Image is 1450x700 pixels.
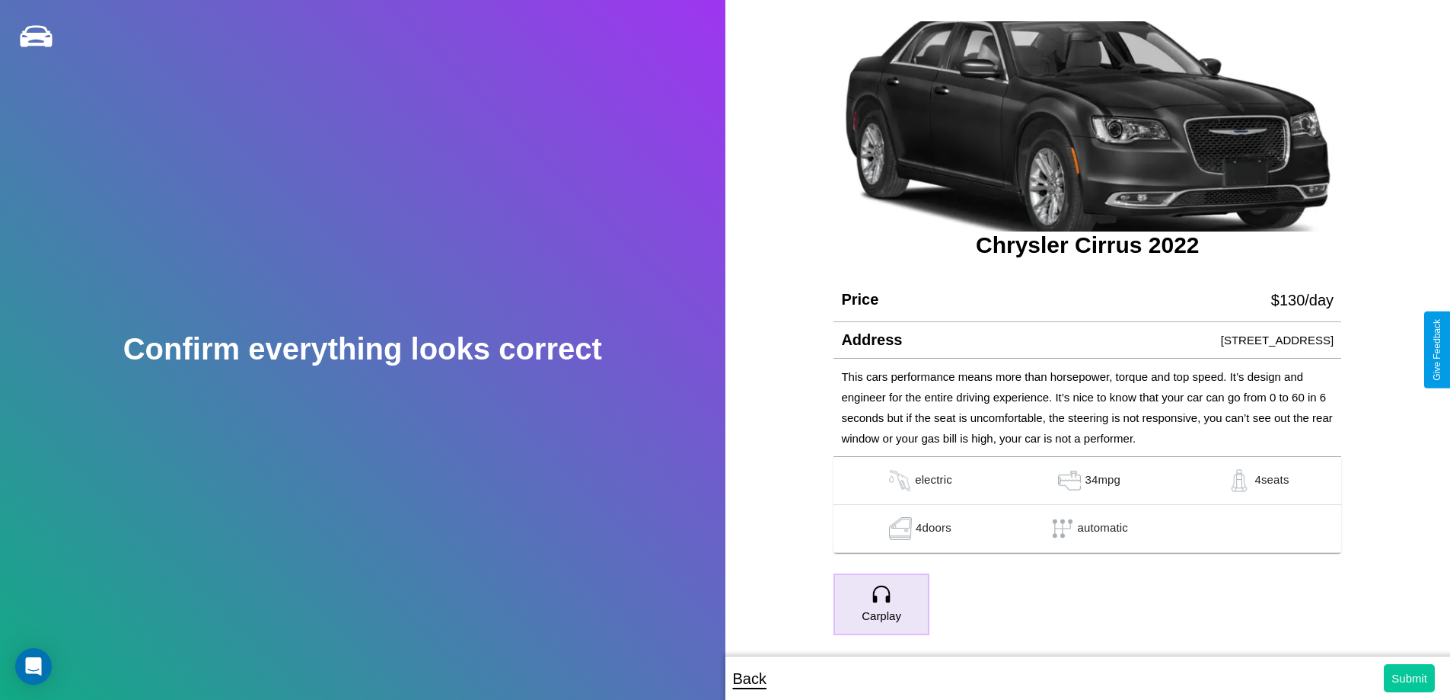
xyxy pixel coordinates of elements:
[1221,330,1334,350] p: [STREET_ADDRESS]
[1078,517,1128,540] p: automatic
[1271,286,1334,314] p: $ 130 /day
[1224,469,1254,492] img: gas
[915,469,952,492] p: electric
[733,665,766,692] p: Back
[862,606,901,626] p: Carplay
[1085,469,1120,492] p: 34 mpg
[841,291,878,308] h4: Price
[15,648,52,685] div: Open Intercom Messenger
[884,469,915,492] img: gas
[1054,469,1085,492] img: gas
[1254,469,1289,492] p: 4 seats
[833,232,1341,258] h3: Chrysler Cirrus 2022
[1384,664,1435,692] button: Submit
[841,366,1334,449] p: This cars performance means more than horsepower, torque and top speed. It’s design and engineer ...
[1432,319,1442,381] div: Give Feedback
[841,331,902,349] h4: Address
[123,332,602,366] h2: Confirm everything looks correct
[885,517,916,540] img: gas
[833,457,1341,553] table: simple table
[916,517,951,540] p: 4 doors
